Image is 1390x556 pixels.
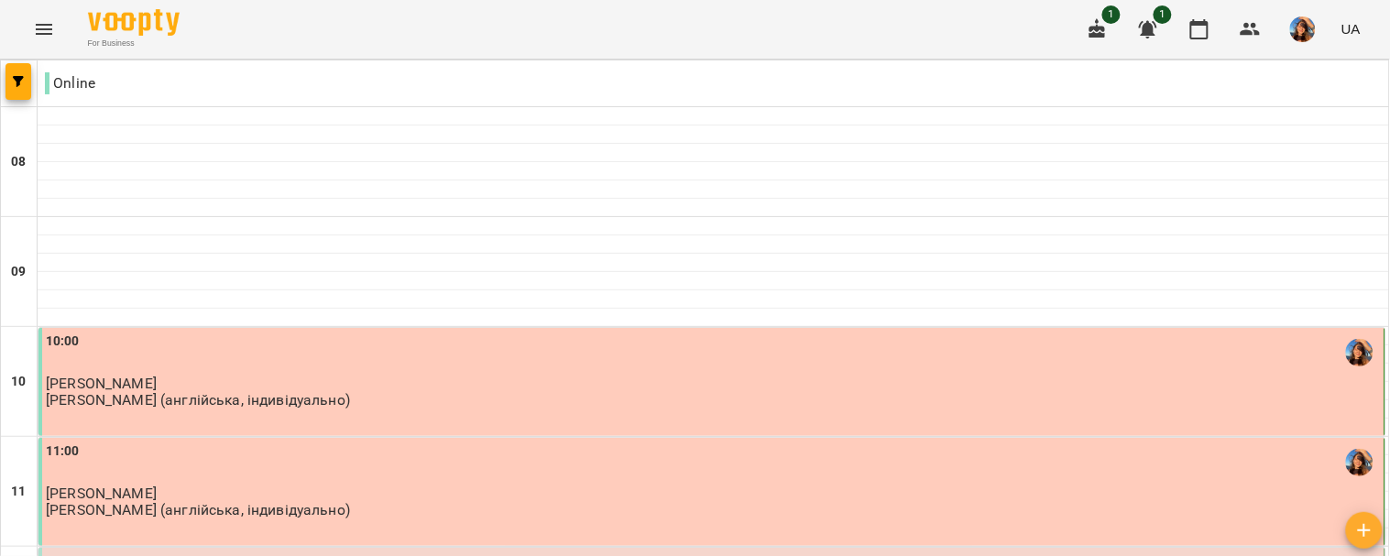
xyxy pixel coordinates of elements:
button: Menu [22,7,66,51]
p: [PERSON_NAME] (англійська, індивідуально) [46,502,350,518]
span: 1 [1154,5,1172,24]
span: UA [1341,19,1361,38]
button: Створити урок [1346,512,1383,549]
button: UA [1334,12,1368,46]
p: Online [45,72,95,94]
span: [PERSON_NAME] [46,375,157,392]
span: For Business [88,38,180,49]
span: [PERSON_NAME] [46,485,157,502]
p: [PERSON_NAME] (англійська, індивідуально) [46,392,350,408]
label: 10:00 [46,332,80,352]
img: Voopty Logo [88,9,180,36]
span: 1 [1102,5,1121,24]
img: Вербова Єлизавета Сергіївна (а) [1346,449,1374,476]
img: Вербова Єлизавета Сергіївна (а) [1346,339,1374,366]
img: a3cfe7ef423bcf5e9dc77126c78d7dbf.jpg [1290,16,1316,42]
label: 11:00 [46,442,80,462]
